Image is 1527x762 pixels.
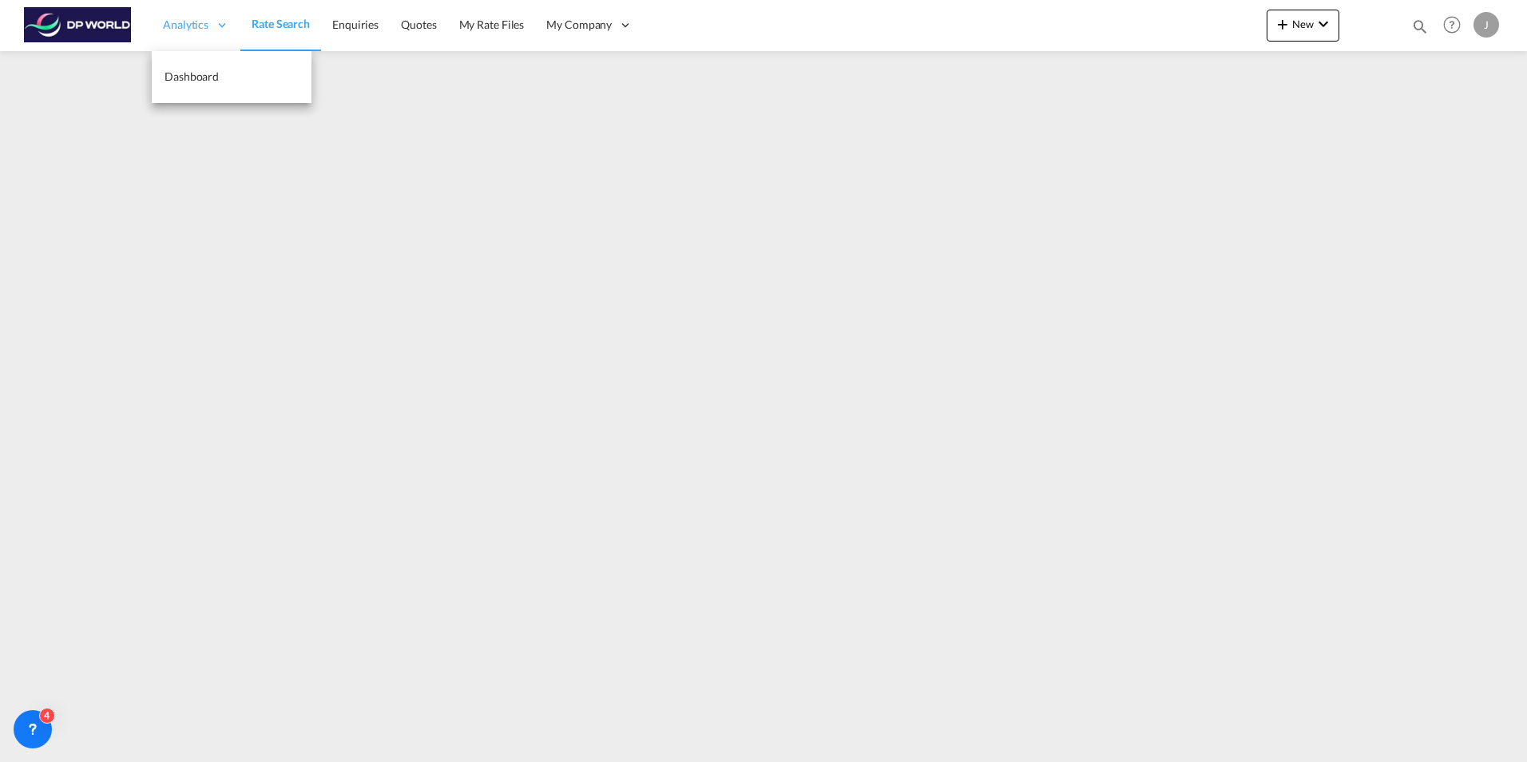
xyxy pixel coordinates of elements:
[163,17,208,33] span: Analytics
[1273,18,1333,30] span: New
[1473,12,1499,38] div: J
[1438,11,1473,40] div: Help
[24,7,132,43] img: c08ca190194411f088ed0f3ba295208c.png
[459,18,525,31] span: My Rate Files
[546,17,612,33] span: My Company
[1411,18,1429,35] md-icon: icon-magnify
[252,17,310,30] span: Rate Search
[152,51,311,103] a: Dashboard
[401,18,436,31] span: Quotes
[1438,11,1466,38] span: Help
[1273,14,1292,34] md-icon: icon-plus 400-fg
[1411,18,1429,42] div: icon-magnify
[332,18,379,31] span: Enquiries
[1314,14,1333,34] md-icon: icon-chevron-down
[165,69,219,83] span: Dashboard
[1267,10,1339,42] button: icon-plus 400-fgNewicon-chevron-down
